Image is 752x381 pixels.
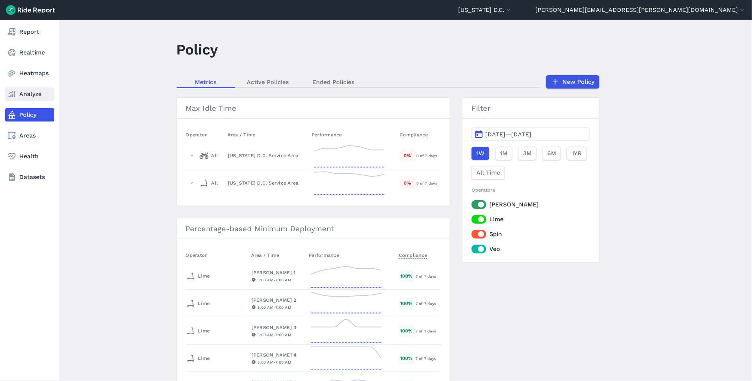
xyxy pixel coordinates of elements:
[248,248,306,262] th: Area / Time
[200,150,218,162] div: All
[416,355,441,362] div: 7 of 7 days
[463,98,599,119] h3: Filter
[6,5,55,15] img: Ride Report
[399,270,414,282] div: 100 %
[542,147,561,160] button: 6M
[472,166,505,179] button: All Time
[472,230,590,239] label: Spin
[228,152,306,159] div: [US_STATE] D.C. Service Area
[186,248,248,262] th: Operator
[400,150,415,161] div: 0 %
[186,325,210,337] div: Lime
[399,298,414,309] div: 100 %
[252,276,303,283] div: 5:00 AM - 7:00 AM
[536,6,746,14] button: [PERSON_NAME][EMAIL_ADDRESS][PERSON_NAME][DOMAIN_NAME]
[186,127,224,142] th: Operator
[5,129,54,142] a: Areas
[417,180,441,186] div: 0 of 7 days
[472,187,495,193] span: Operators
[416,300,441,307] div: 7 of 7 days
[235,76,301,87] a: Active Policies
[417,152,441,159] div: 0 of 7 days
[252,324,303,331] div: [PERSON_NAME] 3
[252,296,303,304] div: [PERSON_NAME] 2
[5,108,54,122] a: Policy
[472,200,590,209] label: [PERSON_NAME]
[416,273,441,279] div: 7 of 7 days
[5,150,54,163] a: Health
[5,170,54,184] a: Datasets
[472,245,590,254] label: Veo
[472,215,590,224] label: Lime
[472,147,489,160] button: 1W
[224,127,309,142] th: Area / Time
[200,177,218,189] div: All
[399,352,414,364] div: 100 %
[186,298,210,309] div: Lime
[177,218,450,239] h3: Percentage-based Minimum Deployment
[547,149,556,158] span: 6M
[485,131,531,138] span: [DATE]—[DATE]
[186,270,210,282] div: Lime
[5,46,54,59] a: Realtime
[546,75,600,89] a: New Policy
[416,328,441,334] div: 7 of 7 days
[399,325,414,337] div: 100 %
[252,331,303,338] div: 5:00 AM - 7:00 AM
[177,39,218,60] h1: Policy
[523,149,532,158] span: 3M
[5,87,54,101] a: Analyze
[5,25,54,39] a: Report
[252,359,303,365] div: 5:00 AM - 7:00 AM
[301,76,367,87] a: Ended Policies
[309,127,397,142] th: Performance
[476,168,500,177] span: All Time
[399,250,427,259] span: Compliance
[306,248,396,262] th: Performance
[518,147,536,160] button: 3M
[567,147,587,160] button: 1YR
[400,177,415,189] div: 0 %
[472,127,590,141] button: [DATE]—[DATE]
[495,147,512,160] button: 1M
[252,269,303,276] div: [PERSON_NAME] 1
[572,149,582,158] span: 1YR
[186,352,210,364] div: Lime
[252,351,303,358] div: [PERSON_NAME] 4
[252,304,303,311] div: 5:00 AM - 7:00 AM
[177,98,450,119] h3: Max Idle Time
[400,130,428,138] span: Compliance
[500,149,508,158] span: 1M
[5,67,54,80] a: Heatmaps
[476,149,485,158] span: 1W
[228,179,306,186] div: [US_STATE] D.C. Service Area
[458,6,512,14] button: [US_STATE] D.C.
[177,76,235,87] a: Metrics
